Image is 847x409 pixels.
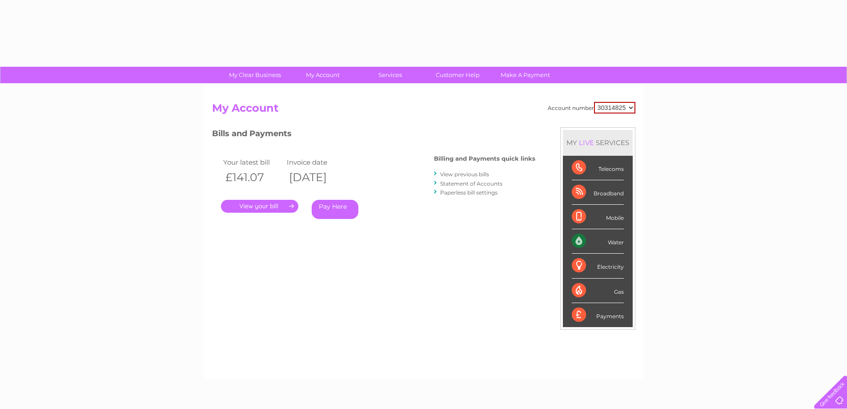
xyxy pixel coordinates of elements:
div: Account number [548,102,635,113]
a: Pay Here [312,200,358,219]
div: Payments [572,303,624,327]
h2: My Account [212,102,635,119]
a: View previous bills [440,171,489,178]
h3: Bills and Payments [212,127,535,143]
a: Paperless bill settings [440,189,498,196]
div: Telecoms [572,156,624,180]
h4: Billing and Payments quick links [434,155,535,162]
a: Make A Payment [489,67,562,83]
div: Broadband [572,180,624,205]
td: Invoice date [285,156,349,168]
a: My Clear Business [218,67,292,83]
th: [DATE] [285,168,349,186]
div: LIVE [577,138,596,147]
div: Mobile [572,205,624,229]
a: . [221,200,298,213]
td: Your latest bill [221,156,285,168]
a: Services [353,67,427,83]
div: Water [572,229,624,254]
th: £141.07 [221,168,285,186]
a: Statement of Accounts [440,180,502,187]
div: Electricity [572,254,624,278]
div: MY SERVICES [563,130,633,155]
a: My Account [286,67,359,83]
div: Gas [572,279,624,303]
a: Customer Help [421,67,494,83]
